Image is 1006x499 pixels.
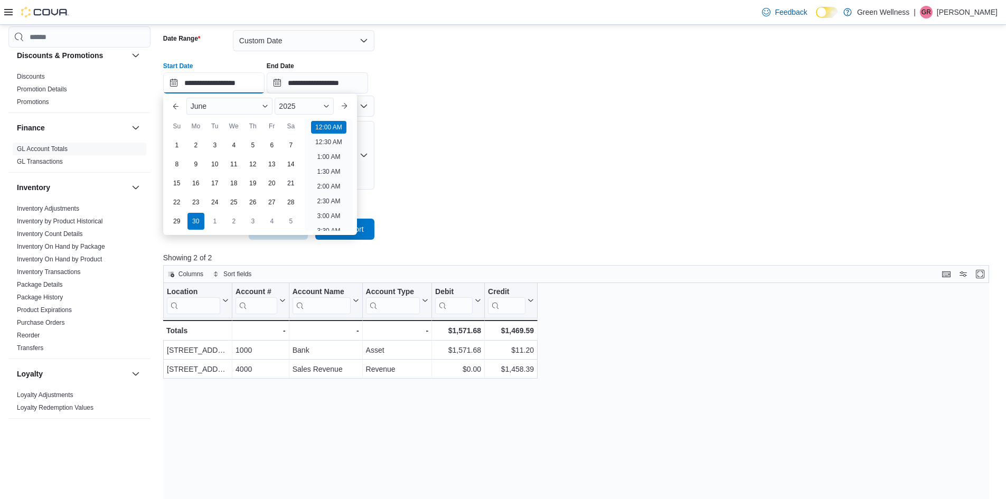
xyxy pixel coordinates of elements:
div: $1,571.68 [435,344,481,356]
button: Location [167,287,229,314]
a: Loyalty Redemption Values [17,404,93,411]
button: Finance [17,123,127,133]
a: Reorder [17,332,40,339]
div: June, 2025 [167,136,300,231]
span: Promotions [17,98,49,106]
div: Location [167,287,220,297]
div: day-20 [264,175,280,192]
div: Location [167,287,220,314]
div: day-8 [168,156,185,173]
div: day-4 [264,213,280,230]
div: $1,458.39 [488,363,534,375]
div: day-1 [206,213,223,230]
div: day-24 [206,194,223,211]
div: Account Name [293,287,351,297]
div: Su [168,118,185,135]
div: Sa [283,118,299,135]
div: day-6 [264,137,280,154]
div: day-22 [168,194,185,211]
span: GL Transactions [17,157,63,166]
a: Product Expirations [17,306,72,314]
p: Green Wellness [857,6,909,18]
div: day-7 [283,137,299,154]
a: Inventory by Product Historical [17,218,103,225]
p: | [914,6,916,18]
span: Discounts [17,72,45,81]
button: Debit [435,287,481,314]
h3: Discounts & Promotions [17,50,103,61]
div: - [293,324,359,337]
div: day-11 [225,156,242,173]
div: [STREET_ADDRESS] [167,344,229,356]
span: Inventory by Product Historical [17,217,103,225]
span: Inventory On Hand by Package [17,242,105,251]
div: Discounts & Promotions [8,70,151,112]
button: Finance [129,121,142,134]
div: Finance [8,143,151,172]
li: 3:00 AM [313,210,344,222]
button: Loyalty [17,369,127,379]
div: Tu [206,118,223,135]
h3: Finance [17,123,45,133]
button: Account Name [293,287,359,314]
div: Asset [365,344,428,356]
li: 12:30 AM [311,136,346,148]
div: We [225,118,242,135]
div: Debit [435,287,473,297]
div: day-12 [245,156,261,173]
div: day-23 [187,194,204,211]
a: Inventory Transactions [17,268,81,276]
div: 4000 [236,363,286,375]
button: Open list of options [360,151,368,159]
div: Button. Open the year selector. 2025 is currently selected. [275,98,334,115]
div: Credit [488,287,525,297]
div: day-5 [245,137,261,154]
div: day-2 [187,137,204,154]
a: Discounts [17,73,45,80]
div: - [365,324,428,337]
div: Revenue [365,363,428,375]
div: $0.00 [435,363,481,375]
li: 1:30 AM [313,165,344,178]
div: Account Name [293,287,351,314]
h3: Inventory [17,182,50,193]
button: Inventory [129,181,142,194]
div: Bank [293,344,359,356]
span: Reorder [17,331,40,340]
input: Dark Mode [816,7,838,18]
div: day-15 [168,175,185,192]
div: Account Type [365,287,420,314]
div: day-26 [245,194,261,211]
h3: Loyalty [17,369,43,379]
a: Purchase Orders [17,319,65,326]
span: Package Details [17,280,63,289]
button: Open list of options [360,102,368,110]
span: GR [922,6,931,18]
a: Feedback [758,2,811,23]
button: Enter fullscreen [974,268,986,280]
a: Package Details [17,281,63,288]
div: 1000 [236,344,286,356]
div: day-4 [225,137,242,154]
label: Start Date [163,62,193,70]
a: Inventory On Hand by Package [17,243,105,250]
span: Promotion Details [17,85,67,93]
img: Cova [21,7,69,17]
div: Loyalty [8,389,151,418]
label: Date Range [163,34,201,43]
a: Transfers [17,344,43,352]
div: day-17 [206,175,223,192]
ul: Time [305,119,353,231]
div: Account # [236,287,277,314]
input: Press the down key to enter a popover containing a calendar. Press the escape key to close the po... [163,72,265,93]
button: Credit [488,287,534,314]
button: Account # [236,287,286,314]
span: Package History [17,293,63,302]
a: Inventory Adjustments [17,205,79,212]
div: Inventory [8,202,151,359]
button: Display options [957,268,970,280]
